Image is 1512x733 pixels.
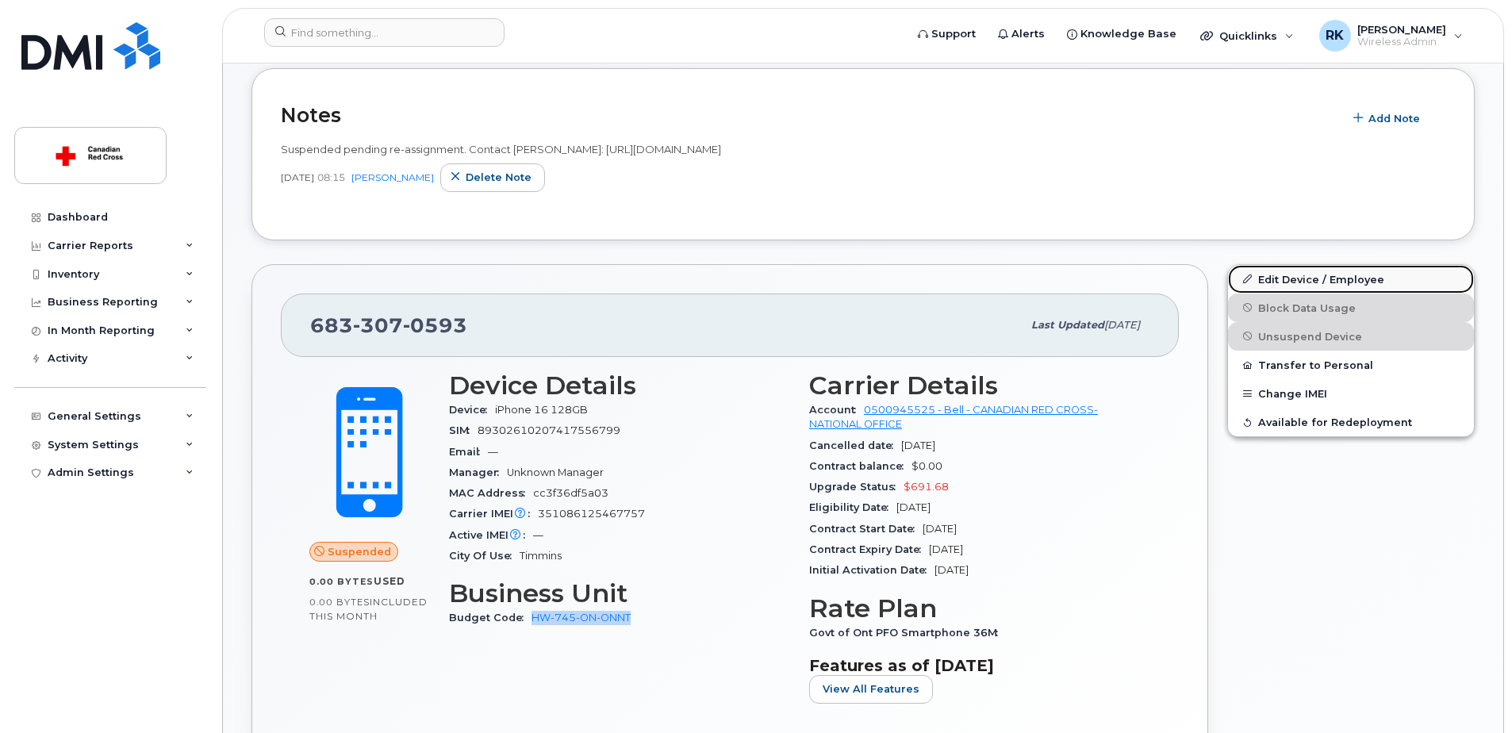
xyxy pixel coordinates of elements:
[449,550,520,562] span: City Of Use
[1228,379,1474,408] button: Change IMEI
[1189,20,1305,52] div: Quicklinks
[533,487,608,499] span: cc3f36df5a03
[1228,265,1474,294] a: Edit Device / Employee
[1368,111,1420,126] span: Add Note
[309,576,374,587] span: 0.00 Bytes
[533,529,543,541] span: —
[317,171,345,184] span: 08:15
[351,171,434,183] a: [PERSON_NAME]
[809,627,1006,639] span: Govt of Ont PFO Smartphone 36M
[809,404,864,416] span: Account
[1228,294,1474,322] button: Block Data Usage
[520,550,562,562] span: Timmins
[1011,26,1045,42] span: Alerts
[309,597,370,608] span: 0.00 Bytes
[809,501,896,513] span: Eligibility Date
[449,446,488,458] span: Email
[1308,20,1474,52] div: Reza Khorrami
[809,439,901,451] span: Cancelled date
[809,564,934,576] span: Initial Activation Date
[809,594,1150,623] h3: Rate Plan
[532,612,631,624] a: HW-745-ON-ONNT
[809,656,1150,675] h3: Features as of [DATE]
[809,543,929,555] span: Contract Expiry Date
[987,18,1056,50] a: Alerts
[1219,29,1277,42] span: Quicklinks
[911,460,942,472] span: $0.00
[929,543,963,555] span: [DATE]
[353,313,403,337] span: 307
[1258,416,1412,428] span: Available for Redeployment
[823,681,919,697] span: View All Features
[809,404,1098,430] a: 0500945525 - Bell - CANADIAN RED CROSS- NATIONAL OFFICE
[809,371,1150,400] h3: Carrier Details
[449,424,478,436] span: SIM
[281,103,1335,127] h2: Notes
[328,544,391,559] span: Suspended
[538,508,645,520] span: 351086125467757
[309,596,428,622] span: included this month
[449,371,790,400] h3: Device Details
[310,313,467,337] span: 683
[901,439,935,451] span: [DATE]
[1056,18,1188,50] a: Knowledge Base
[466,170,532,185] span: Delete note
[1343,104,1433,132] button: Add Note
[1258,330,1362,342] span: Unsuspend Device
[923,523,957,535] span: [DATE]
[904,481,949,493] span: $691.68
[1326,26,1344,45] span: RK
[1031,319,1104,331] span: Last updated
[449,612,532,624] span: Budget Code
[264,18,505,47] input: Find something...
[495,404,588,416] span: iPhone 16 128GB
[478,424,620,436] span: 89302610207417556799
[1228,408,1474,436] button: Available for Redeployment
[809,481,904,493] span: Upgrade Status
[934,564,969,576] span: [DATE]
[403,313,467,337] span: 0593
[449,508,538,520] span: Carrier IMEI
[449,404,495,416] span: Device
[809,675,933,704] button: View All Features
[449,487,533,499] span: MAC Address
[281,171,314,184] span: [DATE]
[1357,23,1446,36] span: [PERSON_NAME]
[809,460,911,472] span: Contract balance
[449,529,533,541] span: Active IMEI
[1357,36,1446,48] span: Wireless Admin
[507,466,604,478] span: Unknown Manager
[374,575,405,587] span: used
[907,18,987,50] a: Support
[281,143,721,155] span: Suspended pending re-assignment. Contact [PERSON_NAME]: [URL][DOMAIN_NAME]
[1080,26,1176,42] span: Knowledge Base
[440,163,545,192] button: Delete note
[931,26,976,42] span: Support
[809,523,923,535] span: Contract Start Date
[1228,322,1474,351] button: Unsuspend Device
[449,466,507,478] span: Manager
[488,446,498,458] span: —
[896,501,931,513] span: [DATE]
[1228,351,1474,379] button: Transfer to Personal
[1104,319,1140,331] span: [DATE]
[449,579,790,608] h3: Business Unit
